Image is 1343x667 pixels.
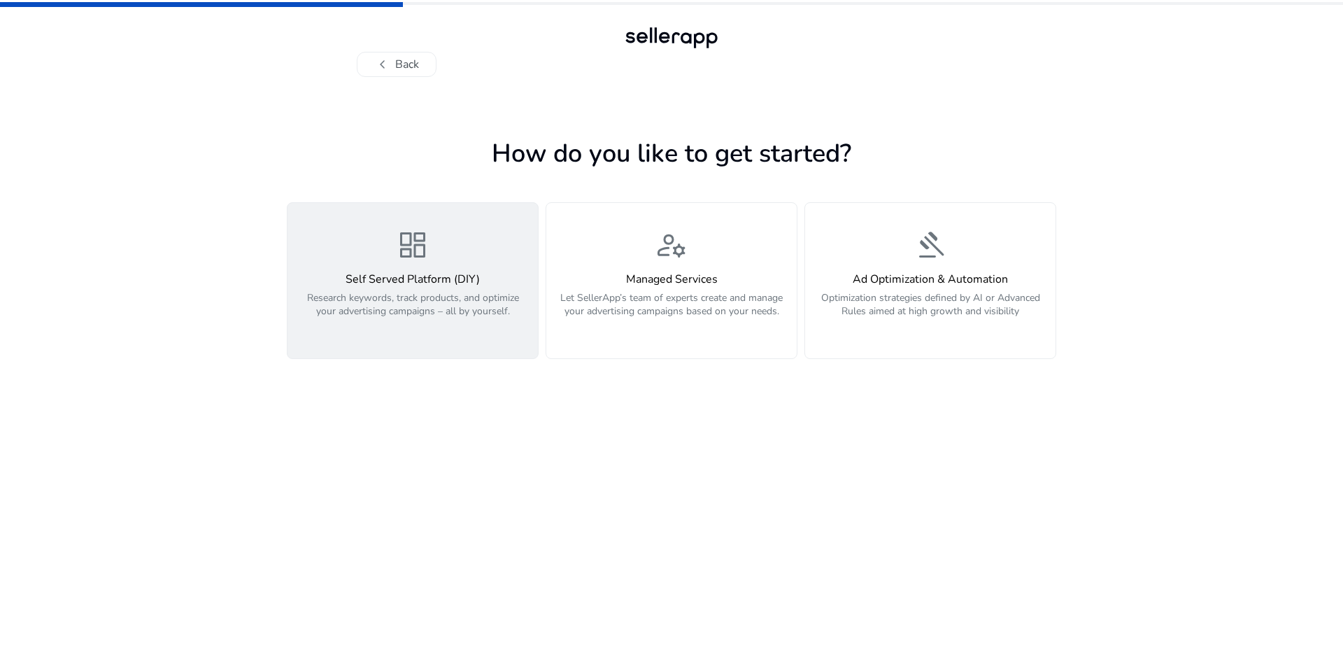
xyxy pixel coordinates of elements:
button: manage_accountsManaged ServicesLet SellerApp’s team of experts create and manage your advertising... [546,202,797,359]
span: chevron_left [374,56,391,73]
p: Optimization strategies defined by AI or Advanced Rules aimed at high growth and visibility [813,291,1047,333]
p: Let SellerApp’s team of experts create and manage your advertising campaigns based on your needs. [555,291,788,333]
button: gavelAd Optimization & AutomationOptimization strategies defined by AI or Advanced Rules aimed at... [804,202,1056,359]
span: manage_accounts [655,228,688,262]
span: dashboard [396,228,429,262]
p: Research keywords, track products, and optimize your advertising campaigns – all by yourself. [296,291,530,333]
h4: Self Served Platform (DIY) [296,273,530,286]
button: dashboardSelf Served Platform (DIY)Research keywords, track products, and optimize your advertisi... [287,202,539,359]
h1: How do you like to get started? [287,139,1056,169]
h4: Managed Services [555,273,788,286]
button: chevron_leftBack [357,52,436,77]
h4: Ad Optimization & Automation [813,273,1047,286]
span: gavel [914,228,947,262]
